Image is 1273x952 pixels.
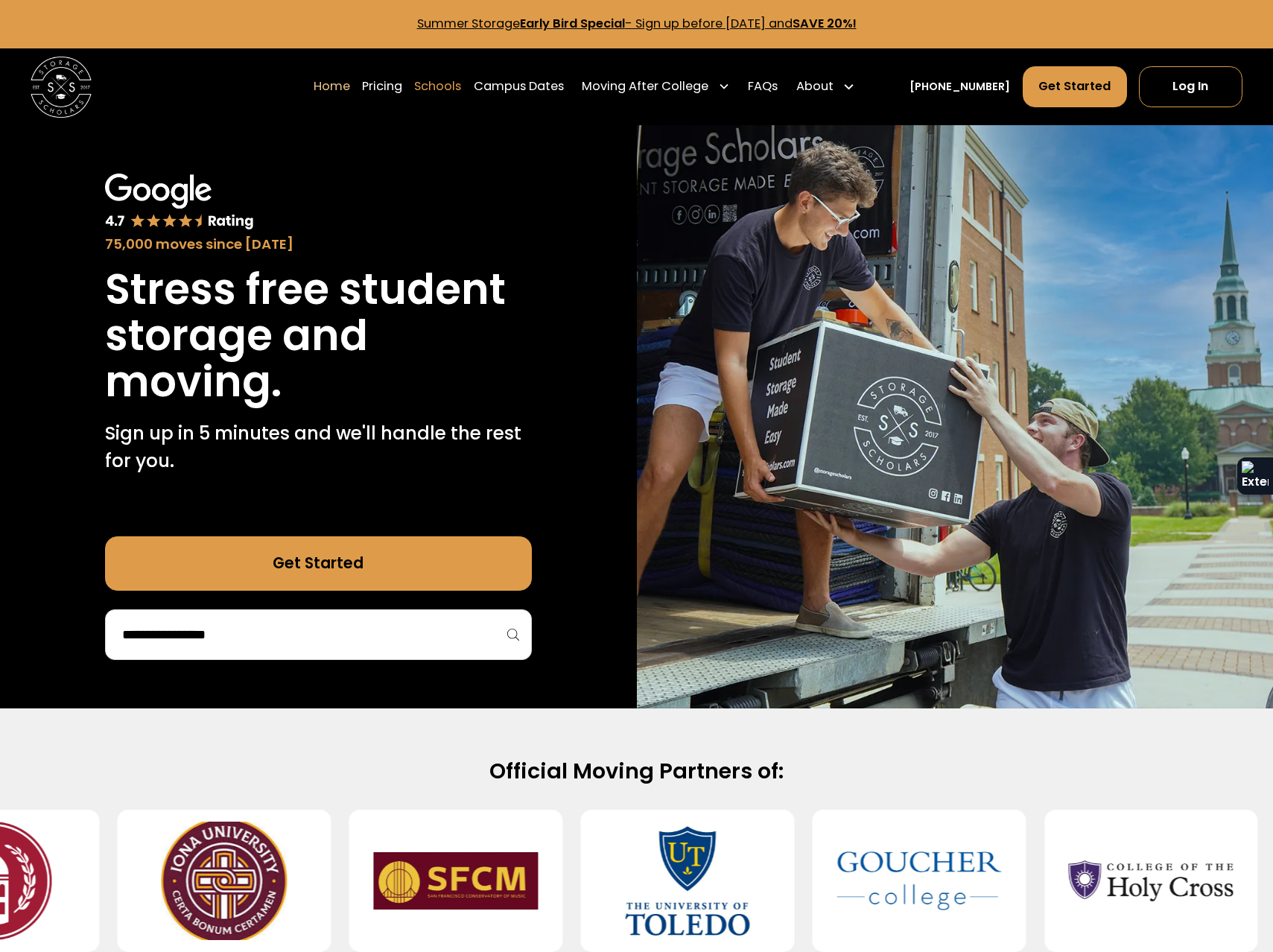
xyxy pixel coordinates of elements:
[105,267,532,405] h1: Stress free student storage and moving.
[105,420,532,475] p: Sign up in 5 minutes and we'll handle the rest for you.
[373,822,538,939] img: San Francisco Conservatory of Music
[142,822,306,939] img: Iona University
[417,15,857,32] a: Summer StorageEarly Bird Special- Sign up before [DATE] andSAVE 20%!
[793,15,857,32] strong: SAVE 20%!
[1023,66,1127,107] a: Get Started
[837,822,1002,939] img: Goucher College
[31,57,92,118] a: home
[314,66,350,108] a: Home
[520,15,625,32] strong: Early Bird Special
[606,822,770,939] img: University of Toledo
[474,66,564,108] a: Campus Dates
[576,66,736,108] div: Moving After College
[362,66,402,108] a: Pricing
[1139,66,1242,107] a: Log In
[790,66,861,108] div: About
[796,77,834,96] div: About
[31,57,92,118] img: Storage Scholars main logo
[909,79,1010,95] a: [PHONE_NUMBER]
[105,174,255,231] img: Google 4.7 star rating
[105,536,532,591] a: Get Started
[582,77,708,96] div: Moving After College
[149,758,1125,785] h2: Official Moving Partners of:
[1069,822,1234,939] img: College of the Holy Cross
[414,66,461,108] a: Schools
[748,66,778,108] a: FAQs
[1242,461,1269,491] img: Extension Icon
[105,234,532,255] div: 75,000 moves since [DATE]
